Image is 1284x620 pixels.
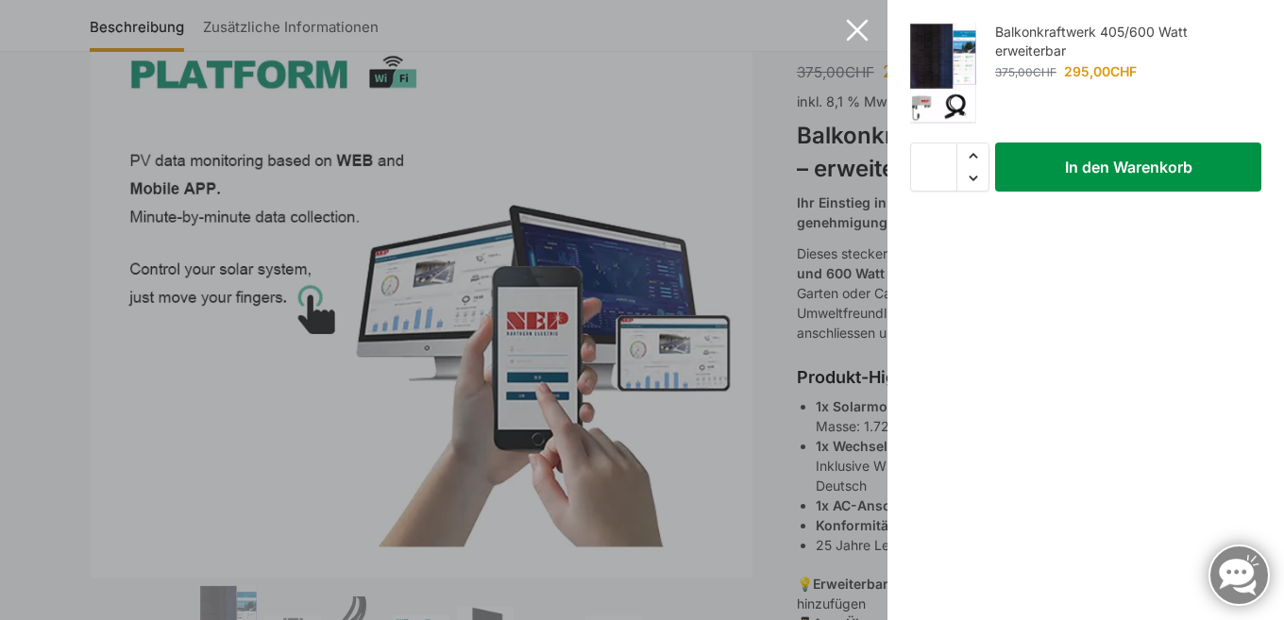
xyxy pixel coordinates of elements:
img: Steckerfertig Plug & Play mit 410 Watt [910,23,976,124]
button: Close sticky add to cart [831,4,884,57]
span: Balkonkraftwerk 405/600 Watt erweiterbar [995,24,1188,59]
span: CHF [1033,65,1056,79]
input: Produktmenge [910,142,957,192]
span: 295,00 [1064,63,1137,79]
button: In den Warenkorb [995,142,1261,192]
span: Reduce quantity [957,166,988,191]
span: CHF [1110,63,1137,79]
span: 375,00 [995,65,1056,79]
span: Increase quantity [957,143,988,168]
